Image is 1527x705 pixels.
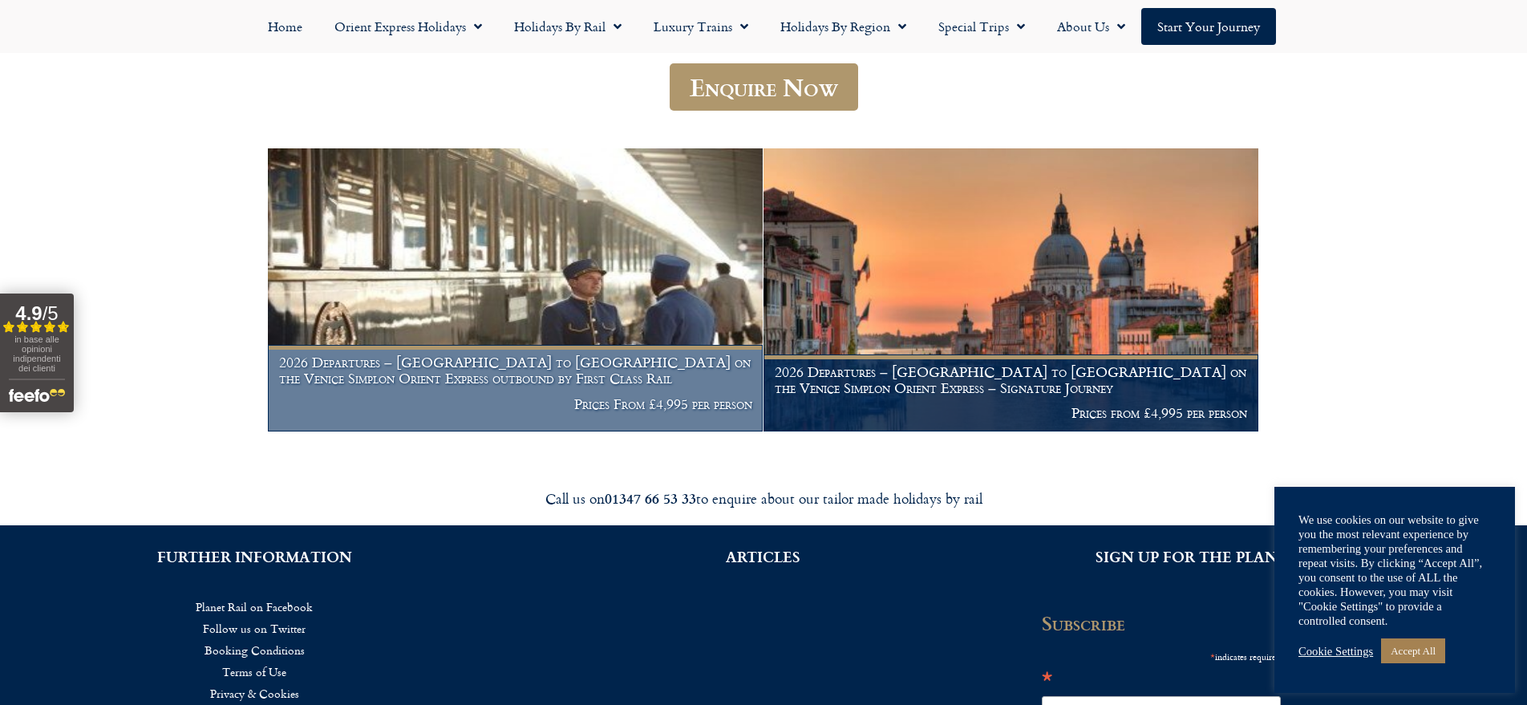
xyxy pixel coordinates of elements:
[1042,612,1290,634] h2: Subscribe
[24,596,485,618] a: Planet Rail on Facebook
[279,396,752,412] p: Prices From £4,995 per person
[670,63,858,111] a: Enquire Now
[775,364,1248,395] h1: 2026 Departures – [GEOGRAPHIC_DATA] to [GEOGRAPHIC_DATA] on the Venice Simplon Orient Express – S...
[763,148,1258,432] img: Orient Express Special Venice compressed
[279,355,752,386] h1: 2026 Departures – [GEOGRAPHIC_DATA] to [GEOGRAPHIC_DATA] on the Venice Simplon Orient Express out...
[498,8,638,45] a: Holidays by Rail
[24,639,485,661] a: Booking Conditions
[1042,646,1281,666] div: indicates required
[252,8,318,45] a: Home
[1141,8,1276,45] a: Start your Journey
[24,618,485,639] a: Follow us on Twitter
[1041,8,1141,45] a: About Us
[775,405,1248,421] p: Prices from £4,995 per person
[533,549,994,564] h2: ARTICLES
[8,8,1519,45] nav: Menu
[268,148,763,432] a: 2026 Departures – [GEOGRAPHIC_DATA] to [GEOGRAPHIC_DATA] on the Venice Simplon Orient Express out...
[764,8,922,45] a: Holidays by Region
[1298,513,1491,628] div: We use cookies on our website to give you the most relevant experience by remembering your prefer...
[1042,549,1503,564] h2: SIGN UP FOR THE PLANET RAIL NEWSLETTER
[24,549,485,564] h2: FURTHER INFORMATION
[1381,638,1445,663] a: Accept All
[314,489,1213,508] div: Call us on to enquire about our tailor made holidays by rail
[24,683,485,704] a: Privacy & Cookies
[24,661,485,683] a: Terms of Use
[1298,644,1373,658] a: Cookie Settings
[638,8,764,45] a: Luxury Trains
[763,148,1259,432] a: 2026 Departures – [GEOGRAPHIC_DATA] to [GEOGRAPHIC_DATA] on the Venice Simplon Orient Express – S...
[605,488,696,508] strong: 01347 66 53 33
[922,8,1041,45] a: Special Trips
[318,8,498,45] a: Orient Express Holidays
[282,35,1245,54] p: View our expanding range of holiday experiences aboard the Venice Simplon Orient Express for 2026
